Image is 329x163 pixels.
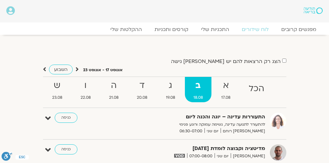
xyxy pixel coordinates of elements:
[174,154,185,158] img: vodicon
[157,78,184,93] strong: ג
[104,26,148,33] a: ההקלטות שלי
[128,77,156,102] a: ד20.08
[235,26,275,33] a: לוח שידורים
[185,78,211,93] strong: ב
[54,66,68,72] span: השבוע
[157,94,184,101] span: 19.08
[240,77,273,102] a: הכל
[213,78,239,93] strong: א
[204,128,221,135] span: יום שני
[128,94,156,101] span: 20.08
[72,77,99,102] a: ו22.08
[240,82,273,96] strong: הכל
[101,77,127,102] a: ה21.08
[49,65,73,74] a: השבוע
[231,153,265,160] span: [PERSON_NAME]
[55,113,77,123] a: כניסה
[185,77,211,102] a: ב18.08
[171,59,281,64] label: הצג רק הרצאות להם יש [PERSON_NAME] גישה
[215,153,231,160] span: יום שני
[213,94,239,101] span: 17.08
[177,128,204,135] span: 06:30-07:00
[157,77,184,102] a: ג19.08
[6,26,323,33] nav: Menu
[221,128,265,135] span: [PERSON_NAME] רוחם
[187,153,215,160] span: 07:00-08:00
[44,77,71,102] a: ש23.08
[101,94,127,101] span: 21.08
[129,113,265,121] strong: התעוררות עדינה – יוגה והכנה ליום
[129,144,265,153] strong: מדיטציה וקבוצה לומדת [DATE]
[128,78,156,93] strong: ד
[148,26,195,33] a: קורסים ותכניות
[83,67,123,73] p: אוגוסט 17 - אוגוסט 23
[213,77,239,102] a: א17.08
[44,78,71,93] strong: ש
[72,94,99,101] span: 22.08
[44,94,71,101] span: 23.08
[275,26,323,33] a: מפגשים קרובים
[101,78,127,93] strong: ה
[129,121,265,128] p: להתעורר לתנועה עדינה, נשימה עמוקה ורוגע פנימי
[185,94,211,101] span: 18.08
[195,26,235,33] a: התכניות שלי
[55,144,77,154] a: כניסה
[72,78,99,93] strong: ו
